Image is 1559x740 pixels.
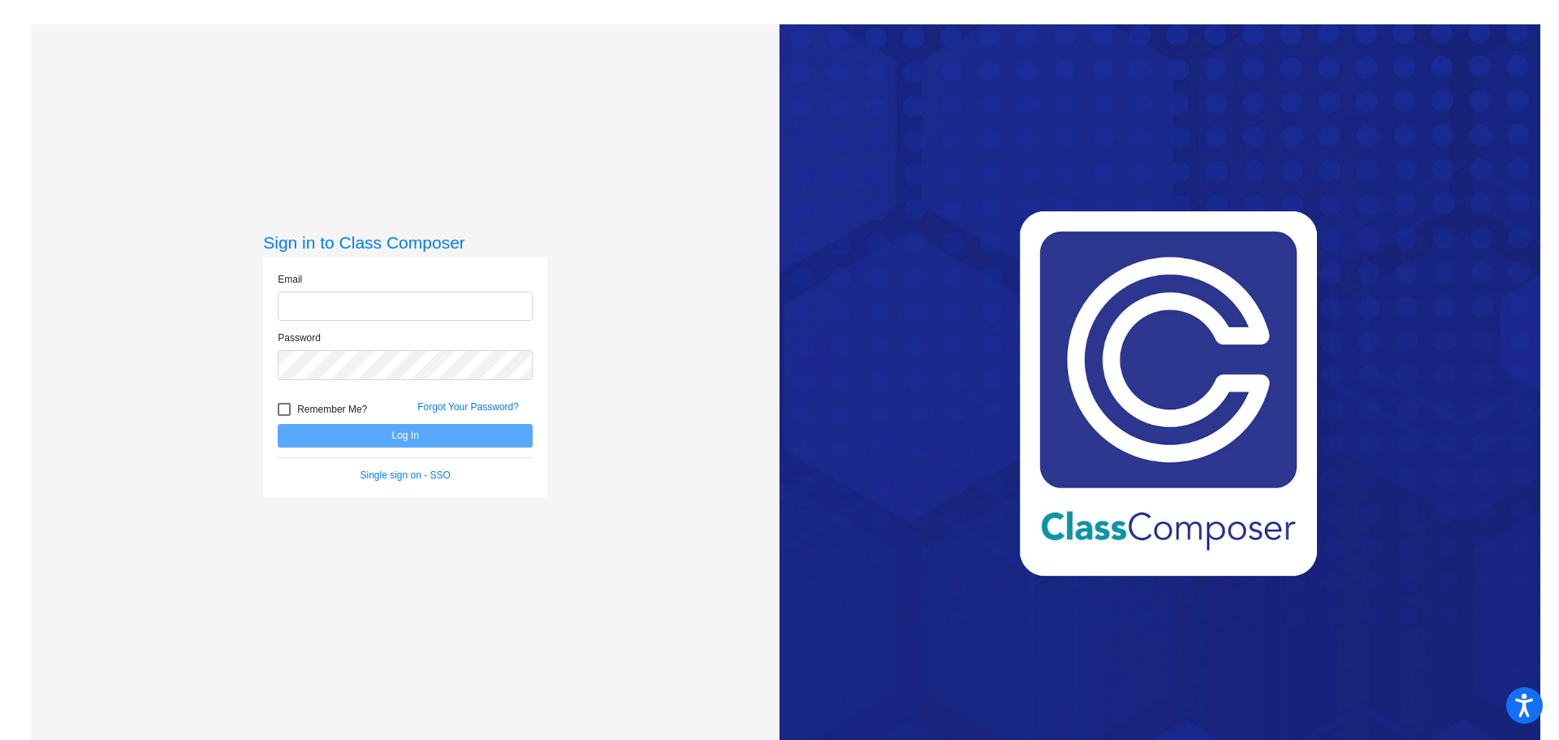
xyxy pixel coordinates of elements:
a: Forgot Your Password? [417,401,519,413]
button: Log In [278,424,533,448]
span: Remember Me? [297,400,367,419]
h3: Sign in to Class Composer [263,232,547,253]
label: Password [278,331,321,345]
label: Email [278,272,302,287]
a: Single sign on - SSO [361,470,451,481]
